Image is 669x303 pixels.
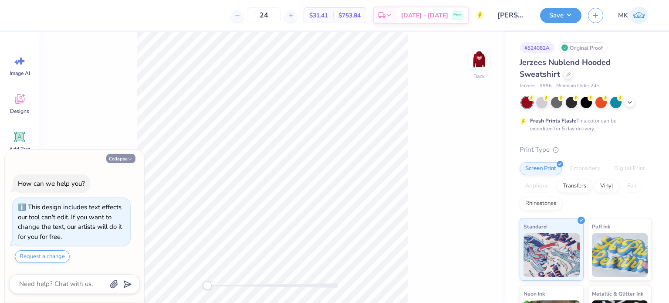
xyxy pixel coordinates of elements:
div: # 524082A [520,42,554,53]
span: Jerzees Nublend Hooded Sweatshirt [520,57,611,79]
div: How can we help you? [18,179,85,188]
span: Minimum Order: 24 + [556,82,600,90]
div: Print Type [520,145,652,155]
div: This design includes text effects our tool can't edit. If you want to change the text, our artist... [18,203,122,241]
div: Vinyl [595,180,619,193]
span: Puff Ink [592,222,610,231]
span: Free [453,12,462,18]
span: [DATE] - [DATE] [401,11,448,20]
span: # 996 [540,82,552,90]
span: MK [618,10,628,20]
span: $31.41 [309,11,328,20]
button: Save [540,8,581,23]
div: Embroidery [564,162,606,175]
span: Metallic & Glitter Ink [592,289,643,298]
img: Back [470,51,488,68]
div: Transfers [557,180,592,193]
div: Foil [622,180,642,193]
a: MK [614,7,652,24]
span: Jerzees [520,82,535,90]
div: Rhinestones [520,197,562,210]
input: – – [247,7,281,23]
span: Neon Ink [524,289,545,298]
div: This color can be expedited for 5 day delivery. [530,117,637,133]
div: Back [473,72,485,80]
span: Add Text [9,146,30,153]
span: Image AI [10,70,30,77]
input: Untitled Design [491,7,534,24]
div: Accessibility label [203,281,212,290]
strong: Fresh Prints Flash: [530,117,576,124]
img: Standard [524,233,580,277]
span: Standard [524,222,547,231]
span: Designs [10,108,29,115]
img: Muskan Kumari [630,7,648,24]
div: Original Proof [559,42,608,53]
div: Screen Print [520,162,562,175]
img: Puff Ink [592,233,648,277]
div: Digital Print [608,162,651,175]
span: $753.84 [338,11,361,20]
div: Applique [520,180,554,193]
button: Collapse [106,154,135,163]
button: Request a change [15,250,70,263]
